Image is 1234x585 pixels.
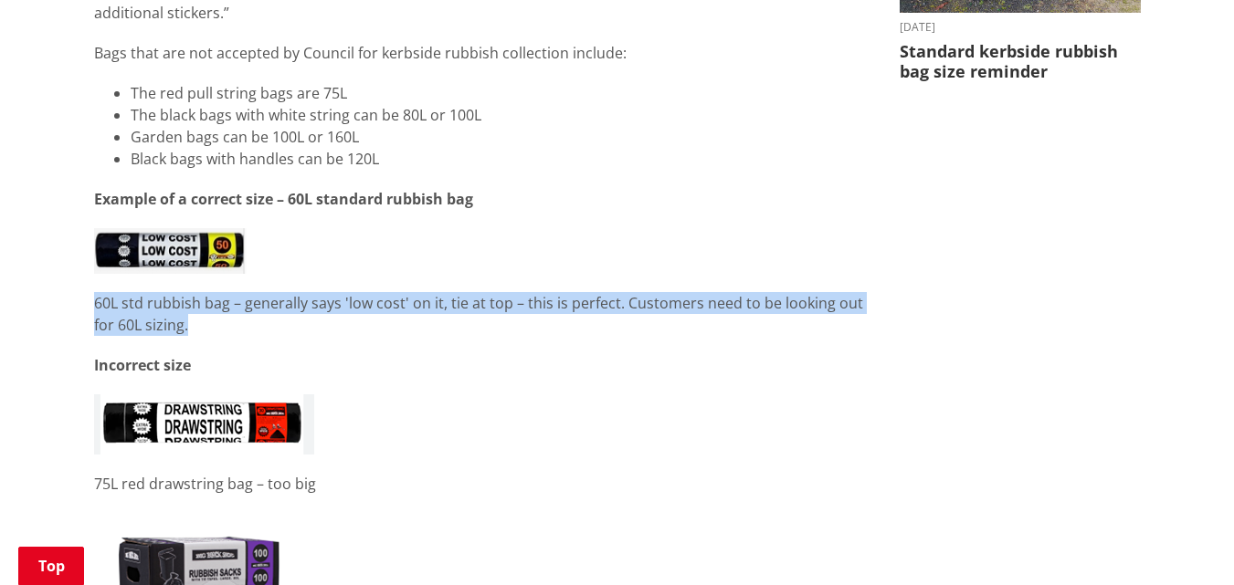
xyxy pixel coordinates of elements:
h3: Standard kerbside rubbish bag size reminder [900,42,1141,81]
li: Black bags with handles can be 120L [131,148,872,170]
strong: Incorrect size [94,355,191,375]
p: 60L std rubbish bag – generally says 'low cost' on it, tie at top – this is perfect. Customers ne... [94,292,872,336]
li: The red pull string bags are 75L [131,82,872,104]
strong: Example of a correct size – 60L standard rubbish bag [94,189,473,209]
img: u+OED+2cH6rwfgfwFE6W5BkZpnVgAAAABJRU5ErkJggg== [94,228,247,274]
img: BxkR8mTxLD2TAAAAAElFTkSuQmCC [94,394,314,454]
a: Top [18,547,84,585]
iframe: Messenger Launcher [1150,508,1216,574]
p: Bags that are not accepted by Council for kerbside rubbish collection include: [94,42,872,64]
p: 75L red drawstring bag – too big [94,473,872,495]
time: [DATE] [900,22,1141,33]
li: Garden bags can be 100L or 160L [131,126,872,148]
li: The black bags with white string can be 80L or 100L [131,104,872,126]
